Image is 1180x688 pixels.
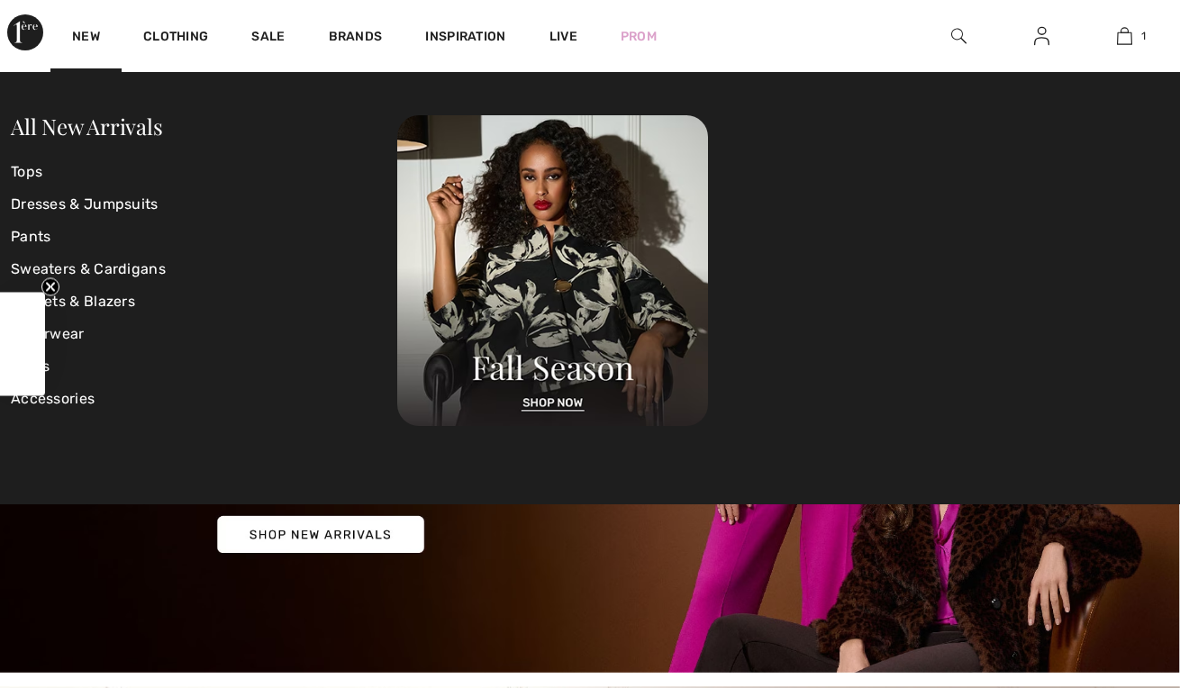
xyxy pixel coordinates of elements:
[951,25,967,47] img: search the website
[11,221,397,253] a: Pants
[11,285,397,318] a: Jackets & Blazers
[549,27,577,46] a: Live
[425,29,505,48] span: Inspiration
[397,115,708,426] img: 250825120107_a8d8ca038cac6.jpg
[1020,25,1064,48] a: Sign In
[143,29,208,48] a: Clothing
[72,29,100,48] a: New
[329,29,383,48] a: Brands
[11,156,397,188] a: Tops
[7,14,43,50] img: 1ère Avenue
[11,383,397,415] a: Accessories
[11,318,397,350] a: Outerwear
[1084,25,1165,47] a: 1
[1141,28,1146,44] span: 1
[11,188,397,221] a: Dresses & Jumpsuits
[11,350,397,383] a: Skirts
[11,253,397,285] a: Sweaters & Cardigans
[251,29,285,48] a: Sale
[41,278,59,296] button: Close teaser
[1034,25,1049,47] img: My Info
[1117,25,1132,47] img: My Bag
[621,27,657,46] a: Prom
[11,112,162,140] a: All New Arrivals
